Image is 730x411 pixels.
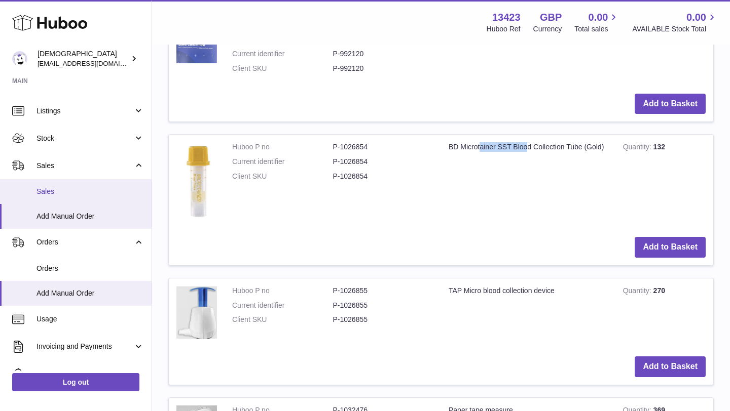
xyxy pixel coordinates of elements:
dt: Client SKU [232,315,333,324]
span: Total sales [574,24,619,34]
dd: P-1026855 [333,301,434,310]
span: Cases [36,369,144,379]
a: 0.00 Total sales [574,11,619,34]
img: TAP Micro blood collection device [176,286,217,339]
dt: Client SKU [232,172,333,181]
div: Huboo Ref [487,24,521,34]
dd: P-992120 [333,64,434,73]
span: Listings [36,106,133,116]
td: 270 [615,278,713,349]
strong: GBP [540,11,562,24]
dt: Current identifier [232,157,333,167]
a: Log out [12,373,139,391]
strong: Quantity [623,286,653,297]
dt: Current identifier [232,49,333,59]
span: AVAILABLE Stock Total [632,24,718,34]
dt: Huboo P no [232,142,333,152]
button: Add to Basket [635,237,706,258]
button: Add to Basket [635,94,706,114]
img: BD Microtainer SST Blood Collection Tube (Gold) [176,142,217,219]
img: olgazyuz@outlook.com [12,51,27,66]
dt: Current identifier [232,301,333,310]
dd: P-1026854 [333,157,434,167]
span: Sales [36,161,133,171]
strong: Quantity [623,143,653,153]
td: TAP Micro blood collection device [441,278,615,349]
span: Orders [36,264,144,273]
dt: Client SKU [232,64,333,73]
dd: P-1026854 [333,142,434,152]
td: New [MEDICAL_DATA] instructions [441,27,615,86]
span: Add Manual Order [36,212,144,221]
dd: P-1026854 [333,172,434,181]
span: [EMAIL_ADDRESS][DOMAIN_NAME] [38,59,149,67]
td: BD Microtainer SST Blood Collection Tube (Gold) [441,135,615,229]
td: 132 [615,135,713,229]
span: Orders [36,237,133,247]
span: Invoicing and Payments [36,342,133,351]
dt: Huboo P no [232,286,333,296]
span: 0.00 [686,11,706,24]
span: Add Manual Order [36,289,144,298]
span: Stock [36,134,133,143]
span: Usage [36,314,144,324]
span: Sales [36,187,144,196]
button: Add to Basket [635,356,706,377]
span: 0.00 [589,11,608,24]
strong: 13423 [492,11,521,24]
div: [DEMOGRAPHIC_DATA] [38,49,129,68]
a: 0.00 AVAILABLE Stock Total [632,11,718,34]
dd: P-992120 [333,49,434,59]
dd: P-1026855 [333,315,434,324]
dd: P-1026855 [333,286,434,296]
div: Currency [533,24,562,34]
img: New Bowel Cancer instructions [176,34,217,63]
td: 106 [615,27,713,86]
